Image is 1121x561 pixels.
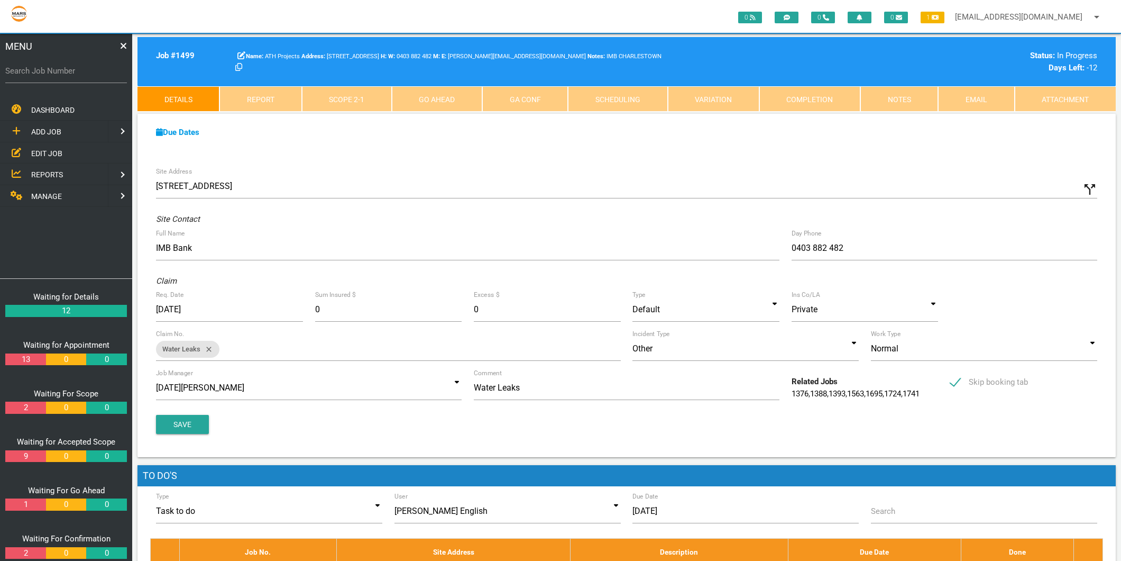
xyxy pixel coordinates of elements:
a: 1563 [847,389,864,399]
a: 1695 [866,389,883,399]
div: , , , , , , [785,376,944,400]
b: H: [381,53,387,60]
a: Scope 2-1 [302,86,392,112]
span: ADD JOB [31,128,61,136]
a: 2 [5,547,45,559]
a: Attachment [1015,86,1116,112]
b: E: [442,53,446,60]
label: Work Type [871,329,901,339]
span: [PERSON_NAME][EMAIL_ADDRESS][DOMAIN_NAME] [442,53,586,60]
div: In Progress -12 [871,50,1097,74]
span: Skip booking tab [950,376,1028,389]
img: s3file [11,5,27,22]
a: Waiting for Accepted Scope [17,437,115,447]
a: 0 [86,354,126,366]
a: 1724 [884,389,901,399]
label: Full Name [156,229,185,238]
a: Report [219,86,301,112]
b: Name: [246,53,263,60]
b: M: [433,53,440,60]
a: Waiting For Scope [34,389,98,399]
a: GA Conf [482,86,568,112]
b: Related Jobs [792,377,838,386]
b: Address: [301,53,325,60]
label: Day Phone [792,229,822,238]
label: Type [156,492,169,501]
div: Water Leaks [156,341,219,358]
span: 0 [884,12,908,23]
label: Req. Date [156,290,183,300]
a: Waiting for Appointment [23,340,109,350]
label: Ins Co/LA [792,290,820,300]
i: close [200,341,213,358]
span: MANAGE [31,192,62,201]
span: IMB CHARLESTOWN [587,53,661,60]
a: 1 [5,499,45,511]
a: 1393 [829,389,846,399]
a: 1741 [903,389,920,399]
label: Search Job Number [5,65,127,77]
span: 0 [738,12,762,23]
label: Claim No. [156,329,185,339]
a: 0 [46,402,86,414]
a: Variation [668,86,759,112]
a: 1388 [810,389,827,399]
span: DASHBOARD [31,106,75,114]
a: 0 [46,547,86,559]
b: Days Left: [1049,63,1085,73]
a: Waiting For Confirmation [22,534,111,544]
label: Search [871,505,895,518]
a: 0 [46,499,86,511]
h1: To Do's [137,465,1116,486]
a: Scheduling [568,86,667,112]
a: 9 [5,450,45,463]
span: 1 [921,12,944,23]
b: Status: [1030,51,1055,60]
label: Due Date [632,492,658,501]
a: 13 [5,354,45,366]
b: Job # 1499 [156,51,195,60]
a: Due Dates [156,128,199,137]
a: 0 [86,499,126,511]
a: 1376 [792,389,808,399]
label: Type [632,290,646,300]
a: Completion [759,86,860,112]
label: Incident Type [632,329,669,339]
a: 0 [46,450,86,463]
a: 2 [5,402,45,414]
a: Waiting for Details [33,292,99,302]
a: Click here copy customer information. [235,63,242,73]
label: Excess $ [474,290,499,300]
i: Claim [156,276,177,286]
button: Save [156,415,209,434]
a: 0 [86,547,126,559]
span: MENU [5,39,32,53]
a: Email [938,86,1014,112]
a: 0 [86,402,126,414]
a: Waiting For Go Ahead [28,486,105,495]
a: Go Ahead [392,86,482,112]
i: Click to show custom address field [1082,182,1098,197]
a: Notes [860,86,938,112]
span: ATH Projects [246,53,300,60]
a: 0 [46,354,86,366]
span: EDIT JOB [31,149,62,157]
i: Site Contact [156,214,200,224]
span: 0 [811,12,835,23]
span: 0403 882 482 [388,53,431,60]
b: W: [388,53,395,60]
a: 12 [5,305,127,317]
span: REPORTS [31,170,63,179]
span: [STREET_ADDRESS] [301,53,379,60]
label: Job Manager [156,368,193,378]
label: Sum Insured $ [315,290,355,300]
label: Site Address [156,167,192,176]
b: Notes: [587,53,605,60]
label: User [394,492,408,501]
a: Details [137,86,219,112]
label: Comment [474,368,502,378]
a: 0 [86,450,126,463]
